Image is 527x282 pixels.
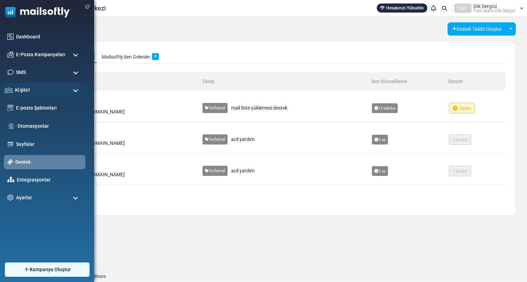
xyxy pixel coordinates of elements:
[17,123,82,130] a: Otomasyonlar
[16,104,82,112] a: E-posta Şablonları
[203,166,228,176] span: Technical
[17,176,82,184] a: Entegrasyonlar
[23,269,527,282] footer: 2025
[473,4,497,9] span: Dtk Dergi̇si̇
[372,135,388,144] span: 2 ay
[231,104,288,112] span: mail liste yüklemesi destek
[7,105,14,111] img: email-templates-icon.svg
[454,3,472,13] div: FAD
[16,69,26,76] span: SMS
[231,136,254,143] span: acil yardım
[5,88,13,93] img: contacts-icon.svg
[7,69,14,75] img: sms-icon.png
[7,34,14,40] img: dashboard-icon.svg
[372,166,388,176] span: 2 ay
[454,3,524,13] a: FAD Dtk Dergi̇si̇ Fom Ajans Dtk Dergi̇si̇
[7,159,13,165] img: support-icon-active.svg
[449,166,471,176] span: Closed
[199,72,368,91] th: Talep
[473,9,515,13] span: Fom Ajans Dtk Dergi̇si̇
[368,72,445,91] th: Son Güncelleme
[7,122,15,130] img: workflow.svg
[16,141,82,148] a: Sayfalar
[15,158,82,166] a: Destek
[7,51,14,58] img: campaigns-icon.png
[7,194,14,201] img: settings-icon.svg
[448,22,506,36] button: Destek Talebi Oluştur
[16,33,82,40] a: Dashboard
[7,141,14,147] img: landing_pages.svg
[445,72,506,91] th: Durum
[372,103,398,113] span: 13 dakika
[231,167,254,175] span: acil yardım
[15,86,30,94] span: Kişiler
[30,266,71,273] span: Kampanya Oluştur
[449,103,475,113] span: Open
[152,53,159,60] span: 0
[377,3,427,13] a: Hesabınızı Yükseltin
[16,51,66,58] span: E-Posta Kampanyaları
[16,194,32,201] span: Ayarlar
[203,103,228,113] span: Technical
[100,51,161,63] a: Mailsoftly'den Gelenler0
[44,72,199,91] th: Oluşturan
[203,134,228,144] span: Technical
[449,134,471,145] span: Closed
